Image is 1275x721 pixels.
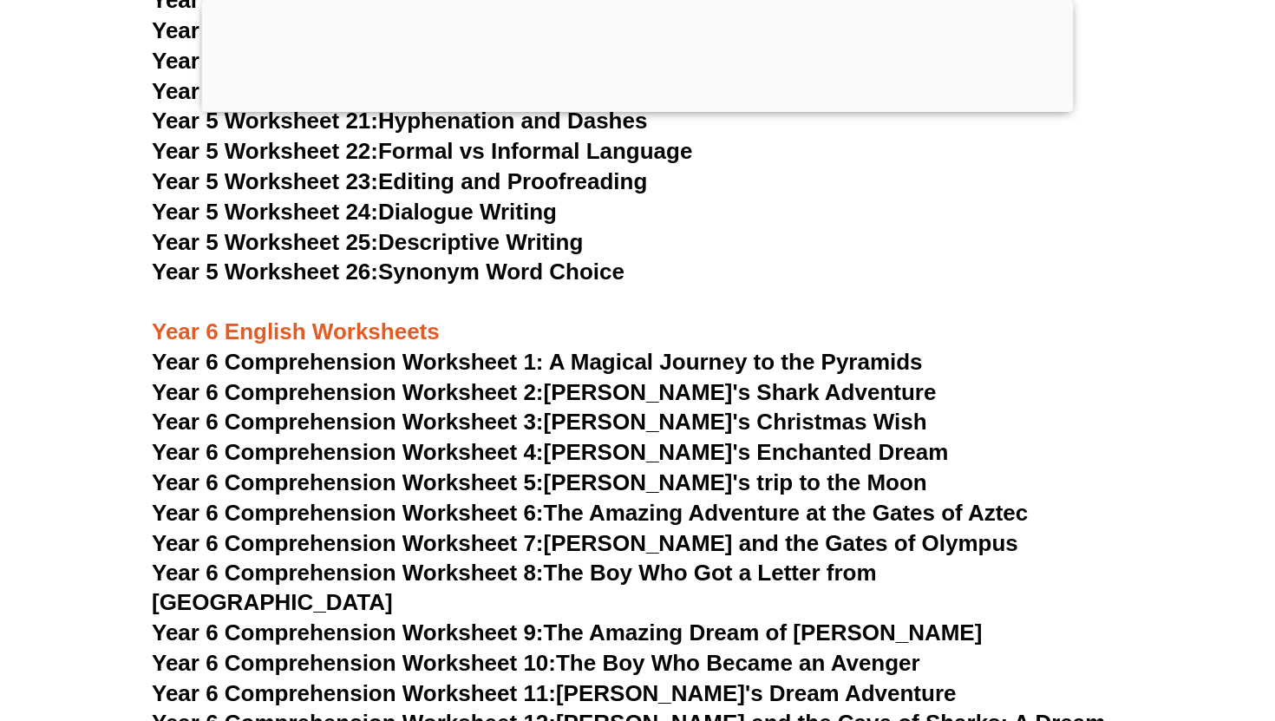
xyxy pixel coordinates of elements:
span: Year 6 Comprehension Worksheet 9: [152,619,544,646]
span: Year 6 Comprehension Worksheet 2: [152,379,544,405]
a: Year 5 Worksheet 23:Editing and Proofreading [152,168,647,194]
span: Year 5 Worksheet 26: [152,259,378,285]
span: Year 6 Comprehension Worksheet 7: [152,530,544,556]
a: Year 6 Comprehension Worksheet 1: A Magical Journey to the Pyramids [152,349,923,375]
span: Year 6 Comprehension Worksheet 3: [152,409,544,435]
span: Year 6 Comprehension Worksheet 4: [152,439,544,465]
span: Year 6 Comprehension Worksheet 6: [152,500,544,526]
a: Year 5 Worksheet 25:Descriptive Writing [152,229,583,255]
a: Year 6 Comprehension Worksheet 7:[PERSON_NAME] and the Gates of Olympus [152,530,1018,556]
span: Year 6 Comprehension Worksheet 5: [152,469,544,495]
a: Year 6 Comprehension Worksheet 9:The Amazing Dream of [PERSON_NAME] [152,619,982,646]
span: Year 5 Worksheet 25: [152,229,378,255]
a: Year 6 Comprehension Worksheet 5:[PERSON_NAME]'s trip to the Moon [152,469,927,495]
span: Year 6 Comprehension Worksheet 8: [152,560,544,586]
a: Year 5 Worksheet 24:Dialogue Writing [152,199,557,225]
iframe: Chat Widget [977,525,1275,721]
a: Year 5 Worksheet 26:Synonym Word Choice [152,259,624,285]
a: Year 6 Comprehension Worksheet 8:The Boy Who Got a Letter from [GEOGRAPHIC_DATA] [152,560,877,615]
span: Year 5 Worksheet 20: [152,78,378,104]
a: Year 5 Worksheet 21:Hyphenation and Dashes [152,108,647,134]
a: Year 6 Comprehension Worksheet 2:[PERSON_NAME]'s Shark Adventure [152,379,936,405]
a: Year 6 Comprehension Worksheet 6:The Amazing Adventure at the Gates of Aztec [152,500,1028,526]
span: Year 6 Comprehension Worksheet 10: [152,650,556,676]
span: Year 5 Worksheet 18: [152,17,378,43]
a: Year 6 Comprehension Worksheet 11:[PERSON_NAME]'s Dream Adventure [152,680,956,706]
span: Year 5 Worksheet 19: [152,48,378,74]
span: Year 5 Worksheet 21: [152,108,378,134]
a: Year 6 Comprehension Worksheet 4:[PERSON_NAME]'s Enchanted Dream [152,439,948,465]
a: Year 5 Worksheet 19:Compound Words [152,48,573,74]
a: Year 5 Worksheet 20:Idioms and Phrases [152,78,591,104]
span: Year 5 Worksheet 22: [152,138,378,164]
a: Year 6 Comprehension Worksheet 3:[PERSON_NAME]'s Christmas Wish [152,409,927,435]
span: Year 5 Worksheet 23: [152,168,378,194]
a: Year 6 Comprehension Worksheet 10:The Boy Who Became an Avenger [152,650,920,676]
a: Year 5 Worksheet 18:Comprehension Practice [152,17,644,43]
span: Year 6 Comprehension Worksheet 11: [152,680,556,706]
a: Year 5 Worksheet 22:Formal vs Informal Language [152,138,692,164]
span: Year 5 Worksheet 24: [152,199,378,225]
h3: Year 6 English Worksheets [152,288,1123,347]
